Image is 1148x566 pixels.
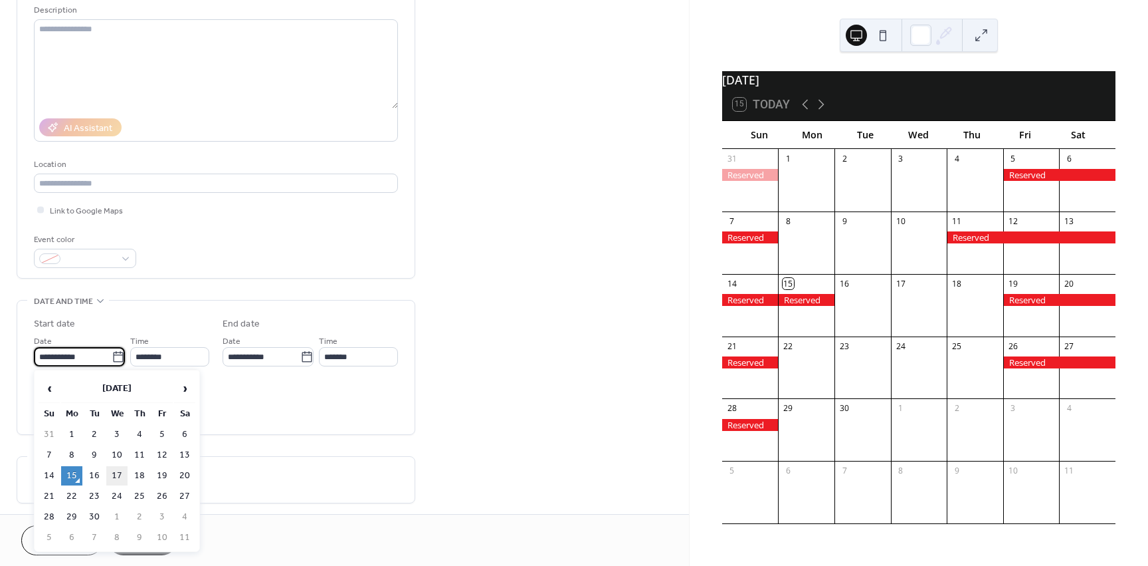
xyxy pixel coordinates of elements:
div: 16 [839,278,850,289]
div: 8 [895,466,906,477]
td: 2 [84,425,105,444]
div: 6 [1064,153,1075,164]
div: 10 [895,215,906,227]
div: 4 [951,153,963,164]
th: Sa [174,404,195,424]
span: Time [130,335,149,349]
div: [DATE] [722,71,1115,88]
div: Location [34,158,395,172]
td: 1 [106,507,128,527]
div: 11 [951,215,963,227]
td: 5 [151,425,173,444]
div: 14 [726,278,737,289]
span: Time [319,335,337,349]
td: 2 [129,507,150,527]
div: 3 [1007,403,1018,414]
td: 20 [174,466,195,486]
td: 5 [39,528,60,547]
td: 19 [151,466,173,486]
th: [DATE] [61,374,173,403]
div: 1 [783,153,794,164]
div: Reserved [722,169,779,181]
td: 7 [84,528,105,547]
div: 30 [839,403,850,414]
div: 24 [895,341,906,352]
td: 18 [129,466,150,486]
td: 7 [39,446,60,465]
div: 11 [1064,466,1075,477]
div: 1 [895,403,906,414]
td: 11 [174,528,195,547]
div: 27 [1064,341,1075,352]
td: 6 [174,425,195,444]
div: 8 [783,215,794,227]
div: 29 [783,403,794,414]
th: Tu [84,404,105,424]
div: End date [223,317,260,331]
th: Th [129,404,150,424]
div: Reserved [722,419,779,431]
td: 17 [106,466,128,486]
span: Link to Google Maps [50,204,123,218]
td: 27 [174,487,195,506]
div: Sun [733,121,786,148]
td: 31 [39,425,60,444]
td: 30 [84,507,105,527]
td: 23 [84,487,105,506]
td: 9 [129,528,150,547]
div: 15 [783,278,794,289]
td: 8 [106,528,128,547]
td: 3 [151,507,173,527]
th: Fr [151,404,173,424]
td: 16 [84,466,105,486]
div: Event color [34,233,134,247]
span: ‹ [39,375,59,402]
div: Thu [945,121,999,148]
td: 24 [106,487,128,506]
td: 9 [84,446,105,465]
div: 2 [839,153,850,164]
div: 19 [1007,278,1018,289]
div: 9 [951,466,963,477]
div: 13 [1064,215,1075,227]
span: Date [223,335,240,349]
td: 10 [151,528,173,547]
span: Date and time [34,295,93,309]
td: 1 [61,425,82,444]
div: 5 [726,466,737,477]
td: 8 [61,446,82,465]
div: 6 [783,466,794,477]
div: 2 [951,403,963,414]
td: 28 [39,507,60,527]
div: 7 [839,466,850,477]
div: 22 [783,341,794,352]
td: 11 [129,446,150,465]
div: Reserved [1003,169,1115,181]
td: 4 [129,425,150,444]
td: 21 [39,487,60,506]
div: Wed [892,121,945,148]
div: 18 [951,278,963,289]
button: Cancel [21,525,103,555]
div: 20 [1064,278,1075,289]
div: 17 [895,278,906,289]
div: 12 [1007,215,1018,227]
div: 5 [1007,153,1018,164]
div: 25 [951,341,963,352]
td: 14 [39,466,60,486]
div: 10 [1007,466,1018,477]
div: 28 [726,403,737,414]
th: We [106,404,128,424]
div: 3 [895,153,906,164]
div: Reserved [1003,356,1115,368]
div: Tue [839,121,892,148]
div: 23 [839,341,850,352]
div: Description [34,3,395,17]
div: Reserved [947,231,1115,243]
td: 3 [106,425,128,444]
td: 6 [61,528,82,547]
div: 31 [726,153,737,164]
th: Mo [61,404,82,424]
th: Su [39,404,60,424]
